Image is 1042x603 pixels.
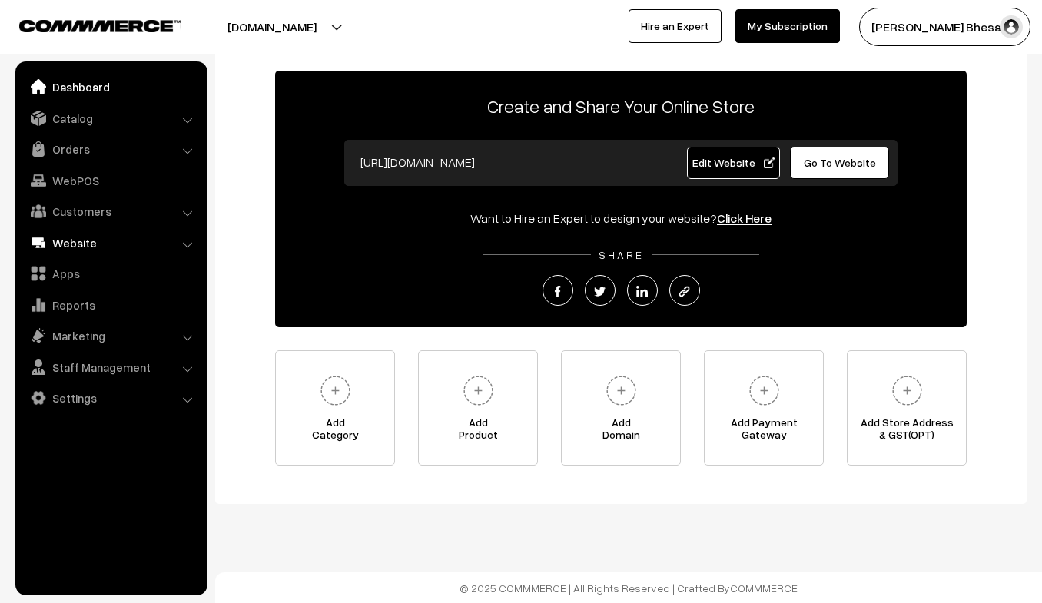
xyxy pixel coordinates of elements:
a: Staff Management [19,353,202,381]
img: plus.svg [600,369,642,412]
p: Create and Share Your Online Store [275,92,967,120]
span: SHARE [591,248,652,261]
a: COMMMERCE [730,581,798,595]
img: COMMMERCE [19,20,181,31]
span: Add Domain [562,416,680,447]
a: Apps [19,260,202,287]
a: Settings [19,384,202,412]
a: Website [19,229,202,257]
a: Reports [19,291,202,319]
a: Edit Website [687,147,781,179]
img: plus.svg [314,369,357,412]
img: user [1000,15,1023,38]
a: Add Store Address& GST(OPT) [847,350,967,466]
a: Add PaymentGateway [704,350,824,466]
span: Add Store Address & GST(OPT) [848,416,966,447]
a: AddProduct [418,350,538,466]
a: AddDomain [561,350,681,466]
a: Go To Website [790,147,889,179]
a: Dashboard [19,73,202,101]
button: [PERSON_NAME] Bhesani… [859,8,1030,46]
a: Catalog [19,104,202,132]
img: plus.svg [457,369,499,412]
a: WebPOS [19,167,202,194]
a: Hire an Expert [629,9,722,43]
a: COMMMERCE [19,15,154,34]
span: Add Category [276,416,394,447]
a: My Subscription [735,9,840,43]
button: [DOMAIN_NAME] [174,8,370,46]
a: Marketing [19,322,202,350]
a: AddCategory [275,350,395,466]
a: Customers [19,197,202,225]
img: plus.svg [886,369,928,412]
a: Click Here [717,210,772,226]
span: Add Payment Gateway [705,416,823,447]
img: plus.svg [743,369,785,412]
div: Want to Hire an Expert to design your website? [275,209,967,227]
span: Edit Website [692,156,775,169]
span: Go To Website [804,156,876,169]
a: Orders [19,135,202,163]
span: Add Product [419,416,537,447]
